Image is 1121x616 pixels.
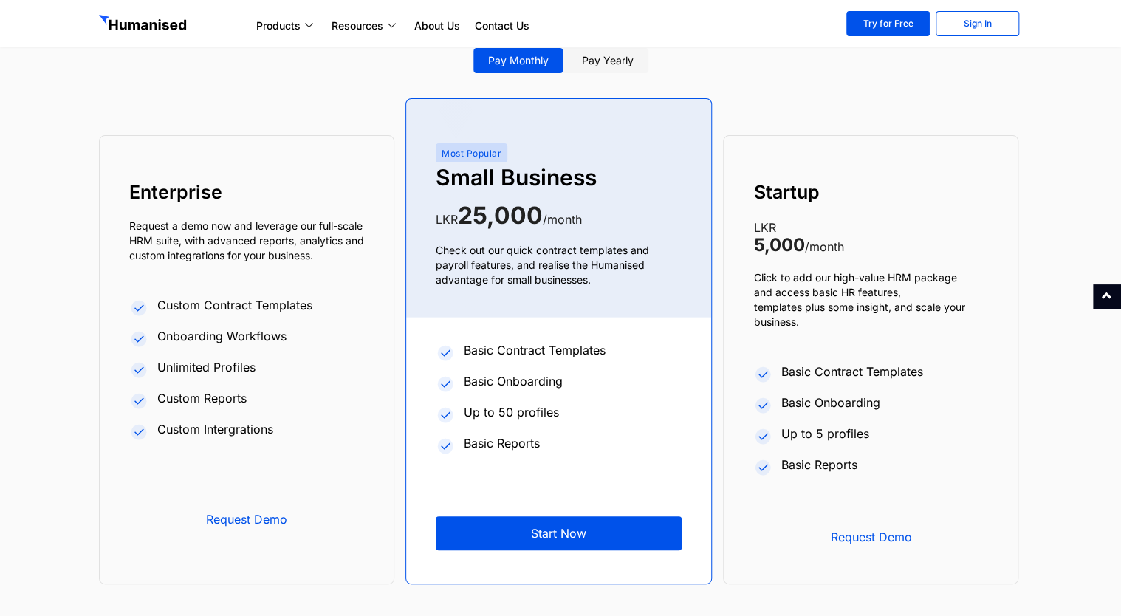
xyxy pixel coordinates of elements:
[753,270,988,329] p: Click to add our high-value HRM package and access basic HR features, templates plus some insight...
[154,327,287,345] span: Onboarding Workflows
[324,17,407,35] a: Resources
[460,403,559,421] span: Up to 50 profiles
[467,17,537,35] a: Contact Us
[460,434,540,452] span: Basic Reports
[436,207,682,228] div: LKR /month
[129,219,364,263] p: Request a demo now and leverage our full-scale HRM suite, with advanced reports, analytics and cu...
[775,531,966,543] span: Request Demo
[442,148,501,159] span: Most Popular
[753,520,988,554] a: Request Demo
[778,456,857,473] span: Basic Reports
[778,394,880,411] span: Basic Onboarding
[458,201,543,230] strong: 25,000
[129,502,364,536] a: Request Demo
[458,527,659,539] span: Start Now
[129,180,364,204] h5: Enterprise
[567,48,648,73] a: Pay yearly
[436,243,682,287] p: Check out our quick contract templates and payroll features, and realise the Humanised advantage ...
[460,372,563,390] span: Basic Onboarding
[154,296,312,314] span: Custom Contract Templates
[154,420,273,438] span: Custom Intergrations
[846,11,930,36] a: Try for Free
[753,180,988,204] h5: Startup
[778,425,869,442] span: Up to 5 profiles
[753,219,988,256] p: LKR /month
[753,234,804,256] strong: 5,000
[936,11,1019,36] a: Sign In
[151,513,342,525] span: Request Demo
[460,341,606,359] span: Basic Contract Templates
[249,17,324,35] a: Products
[99,15,189,34] img: GetHumanised Logo
[154,389,247,407] span: Custom Reports
[407,17,467,35] a: About Us
[778,363,923,380] span: Basic Contract Templates
[154,358,256,376] span: Unlimited Profiles
[436,162,682,192] h5: Small Business
[436,516,682,550] a: Start Now
[473,48,563,73] a: Pay monthly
